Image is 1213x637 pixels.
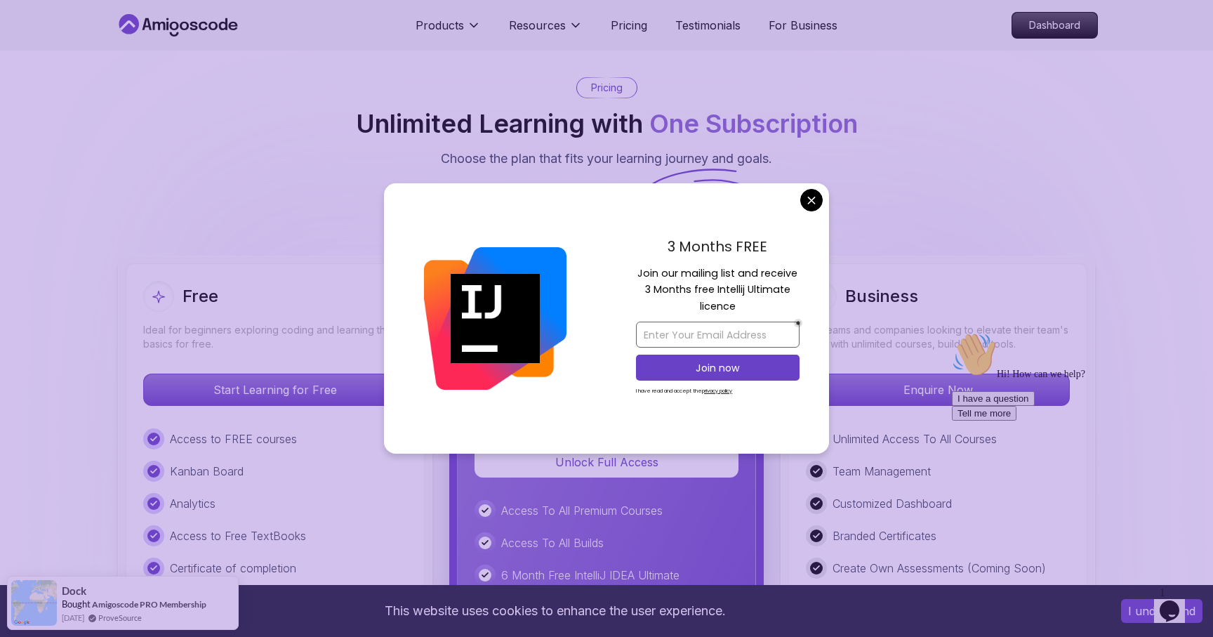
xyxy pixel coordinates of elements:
a: Unlock Full Access [475,455,738,469]
span: Hi! How can we help? [6,42,139,53]
p: Access to FREE courses [170,431,297,447]
a: Amigoscode PRO Membership [92,599,206,610]
a: Testimonials [675,17,741,34]
p: Access To All Premium Courses [501,502,663,519]
p: Enquire Now [807,374,1069,405]
p: Start Learning for Free [144,374,406,405]
img: provesource social proof notification image [11,580,57,626]
h2: Free [183,285,218,308]
p: Choose the plan that fits your learning journey and goals. [441,149,772,169]
button: I have a question [6,65,88,79]
img: :wave: [6,6,51,51]
p: Ideal for beginners exploring coding and learning the basics for free. [143,323,407,351]
p: Certificate of completion [170,560,296,577]
p: Resources [509,17,566,34]
span: One Subscription [649,108,858,139]
a: Dashboard [1012,12,1098,39]
a: For Business [769,17,837,34]
h2: Business [845,285,918,308]
p: Dashboard [1012,13,1097,38]
p: Access To All Builds [501,534,604,551]
div: 👋Hi! How can we help?I have a questionTell me more [6,6,258,94]
button: Start Learning for Free [143,374,407,406]
p: Kanban Board [170,463,244,480]
p: Access to Free TextBooks [170,527,306,544]
p: Analytics [170,495,216,512]
p: For teams and companies looking to elevate their team's skills with unlimited courses, builds, an... [806,323,1070,351]
div: This website uses cookies to enhance the user experience. [11,596,1100,626]
p: 6 Month Free IntelliJ IDEA Ultimate [501,567,680,584]
p: Products [416,17,464,34]
a: Start Learning for Free [143,383,407,397]
h2: Unlimited Learning with [356,110,858,138]
p: Unlimited Access To All Courses [833,431,997,447]
button: Accept cookies [1121,599,1202,623]
p: Create Own Assessments (Coming Soon) [833,560,1046,577]
span: Bought [62,598,91,610]
span: Dock [62,585,86,597]
span: [DATE] [62,612,84,624]
iframe: chat widget [946,327,1199,574]
button: Resources [509,17,583,45]
button: Enquire Now [806,374,1070,406]
button: Tell me more [6,79,70,94]
a: Enquire Now [806,383,1070,397]
button: Unlock Full Access [475,447,738,478]
iframe: chat widget [1154,581,1199,623]
a: ProveSource [98,612,142,624]
button: Products [416,17,481,45]
p: Branded Certificates [833,527,936,544]
a: Pricing [611,17,647,34]
p: Customized Dashboard [833,495,952,512]
p: Team Management [833,463,931,480]
p: Unlock Full Access [491,454,722,471]
p: Pricing [591,81,623,95]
